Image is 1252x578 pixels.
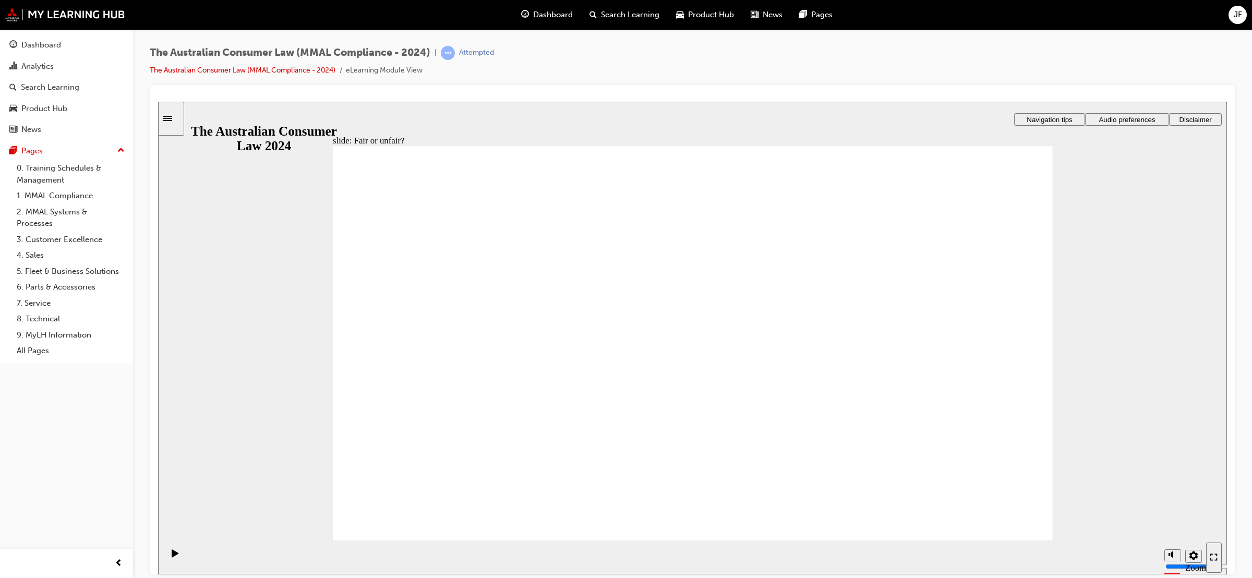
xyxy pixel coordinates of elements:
span: pages-icon [9,147,17,156]
span: Audio preferences [941,14,997,22]
button: Pages [4,141,129,161]
a: search-iconSearch Learning [581,4,668,26]
a: Product Hub [4,99,129,118]
span: search-icon [9,83,17,92]
button: Enter full-screen (Ctrl+Alt+F) [1048,441,1064,471]
button: Navigation tips [856,11,927,24]
input: volume [1007,461,1075,469]
span: up-icon [117,144,125,158]
div: Analytics [21,61,54,73]
span: Dashboard [533,9,573,21]
div: playback controls [5,439,23,473]
span: News [763,9,782,21]
div: News [21,124,41,136]
a: Analytics [4,57,129,76]
span: car-icon [676,8,684,21]
span: The Australian Consumer Law (MMAL Compliance - 2024) [150,47,430,59]
span: news-icon [9,125,17,135]
a: The Australian Consumer Law (MMAL Compliance - 2024) [150,66,335,75]
nav: slide navigation [1048,439,1064,473]
span: Search Learning [601,9,659,21]
a: 9. MyLH Information [13,327,129,343]
div: misc controls [1001,439,1043,473]
a: 1. MMAL Compliance [13,188,129,204]
a: Search Learning [4,78,129,97]
span: guage-icon [9,41,17,50]
div: Product Hub [21,103,67,115]
span: Navigation tips [869,14,914,22]
span: | [435,47,437,59]
a: All Pages [13,343,129,359]
a: car-iconProduct Hub [668,4,742,26]
div: Dashboard [21,39,61,51]
button: Mute (Ctrl+Alt+M) [1006,448,1023,460]
a: news-iconNews [742,4,791,26]
a: News [4,120,129,139]
li: eLearning Module View [346,65,423,77]
span: learningRecordVerb_ATTEMPT-icon [441,46,455,60]
a: guage-iconDashboard [513,4,581,26]
a: 3. Customer Excellence [13,232,129,248]
a: 7. Service [13,295,129,311]
span: news-icon [751,8,759,21]
span: Product Hub [688,9,734,21]
div: Pages [21,145,43,157]
span: car-icon [9,104,17,114]
a: 5. Fleet & Business Solutions [13,263,129,280]
span: prev-icon [115,557,123,570]
button: Audio preferences [927,11,1011,24]
div: Attempted [459,48,494,58]
a: 4. Sales [13,247,129,263]
span: pages-icon [799,8,807,21]
span: guage-icon [521,8,529,21]
a: 0. Training Schedules & Management [13,160,129,188]
a: pages-iconPages [791,4,841,26]
span: JF [1234,9,1242,21]
label: Zoom to fit [1027,461,1048,492]
a: 8. Technical [13,311,129,327]
div: Search Learning [21,81,79,93]
span: Pages [811,9,833,21]
span: chart-icon [9,62,17,71]
span: Disclaimer [1021,14,1053,22]
a: Dashboard [4,35,129,55]
a: 2. MMAL Systems & Processes [13,204,129,232]
span: search-icon [589,8,597,21]
a: 6. Parts & Accessories [13,279,129,295]
button: Play (Ctrl+Alt+P) [5,447,23,465]
button: Disclaimer [1011,11,1064,24]
button: JF [1229,6,1247,24]
button: Settings [1027,448,1044,461]
img: mmal [5,8,125,21]
button: DashboardAnalyticsSearch LearningProduct HubNews [4,33,129,141]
